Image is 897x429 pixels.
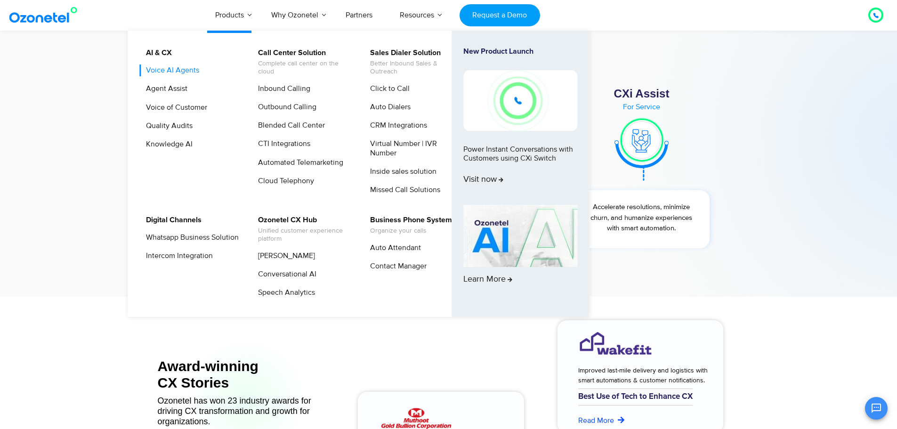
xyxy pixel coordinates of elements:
a: Call Center SolutionComplete call center on the cloud [252,47,352,77]
a: Whatsapp Business Solution [140,232,240,243]
a: Speech Analytics [252,287,316,299]
span: Better Inbound Sales & Outreach [370,60,463,76]
a: Automated Telemarketing [252,157,345,169]
div: Improved last-mile delivery and logistics with smart automations & customer notifications. [578,365,712,385]
p: Accelerate resolutions, minimize churn, and humanize experiences with smart automation. [578,202,705,234]
a: CTI Integrations [252,138,312,150]
a: Voice of Customer [140,102,209,113]
a: Digital Channels [140,214,203,226]
a: Read More [578,415,626,426]
a: Conversational AI [252,268,318,280]
div: CXi Assist [564,88,719,99]
a: Auto Dialers [364,101,412,113]
a: Auto Attendant [364,242,422,254]
a: Voice AI Agents [140,65,201,76]
a: AI & CX [140,47,173,59]
a: Learn More [463,205,577,301]
a: Click to Call [364,83,411,95]
div: For Service [564,103,719,111]
a: Outbound Calling [252,101,318,113]
a: Knowledge AI [140,138,194,150]
a: Inside sales solution [364,166,438,178]
button: Open chat [865,397,888,420]
div: Ozonetel has won 23 industry awards for driving CX transformation and growth for organizations. [158,396,335,427]
div: Award-winning CX Stories [158,358,335,391]
span: Learn More [463,275,512,285]
span: Visit now [463,175,503,185]
a: Agent Assist [140,83,189,95]
span: Unified customer experience platform [258,227,351,243]
a: Virtual Number | IVR Number [364,138,464,159]
a: New Product LaunchPower Instant Conversations with Customers using CXi SwitchVisit now [463,47,577,201]
span: Organize your calls [370,227,452,235]
a: Business Phone SystemOrganize your calls [364,214,453,236]
img: New-Project-17.png [463,70,577,130]
a: CRM Integrations [364,120,428,131]
a: Request a Demo [460,4,540,26]
a: Quality Audits [140,120,194,132]
a: Cloud Telephony [252,175,315,187]
a: Intercom Integration [140,250,214,262]
a: Missed Call Solutions [364,184,442,196]
img: AI [463,205,577,267]
a: Contact Manager [364,260,428,272]
a: [PERSON_NAME] [252,250,316,262]
h6: Best Use of Tech to Enhance CX [578,389,693,405]
a: Blended Call Center [252,120,326,131]
a: Sales Dialer SolutionBetter Inbound Sales & Outreach [364,47,464,77]
a: Inbound Calling [252,83,312,95]
span: Complete call center on the cloud [258,60,351,76]
a: Ozonetel CX HubUnified customer experience platform [252,214,352,244]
